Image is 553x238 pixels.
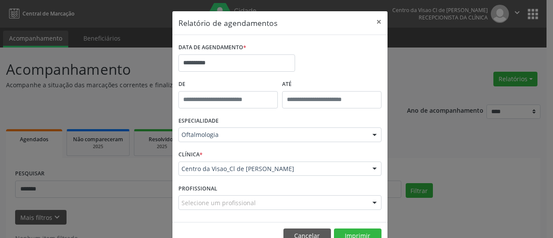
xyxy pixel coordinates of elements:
button: Close [370,11,388,32]
span: Selecione um profissional [181,198,256,207]
span: Oftalmologia [181,130,364,139]
label: PROFISSIONAL [178,182,217,195]
label: CLÍNICA [178,148,203,162]
label: ATÉ [282,78,381,91]
h5: Relatório de agendamentos [178,17,277,29]
label: De [178,78,278,91]
label: ESPECIALIDADE [178,114,219,128]
span: Centro da Visao_Cl de [PERSON_NAME] [181,165,364,173]
label: DATA DE AGENDAMENTO [178,41,246,54]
